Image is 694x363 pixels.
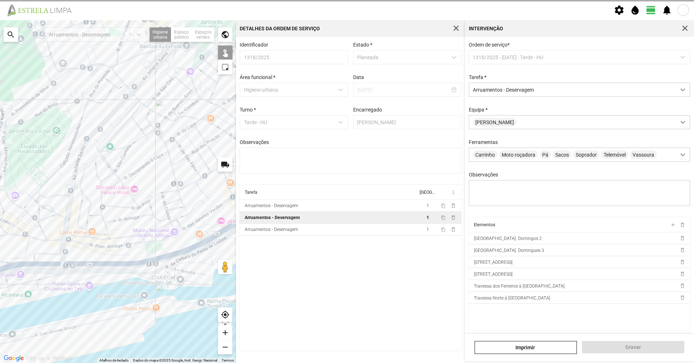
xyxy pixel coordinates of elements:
[586,344,681,350] span: Gravar
[473,150,497,159] span: Carrinho
[630,5,641,16] span: water_drop
[245,215,300,220] div: Arruamentos - Deservagem
[679,283,685,289] span: delete_outline
[5,4,80,17] img: file
[353,107,382,113] label: Encarregado
[427,227,429,232] span: 1
[474,272,513,277] span: [STREET_ADDRESS]
[573,150,599,159] span: Soprador
[601,150,628,159] span: Telemóvel
[679,247,685,253] span: delete_outline
[192,27,214,42] div: Espaços verdes
[474,296,550,301] span: Travessa Norte à [GEOGRAPHIC_DATA]
[630,150,657,159] span: Vassoura
[441,215,446,220] span: content_copy
[679,259,685,265] span: delete_outline
[499,150,538,159] span: Moto roçadora
[245,190,257,195] div: Tarefa
[441,227,447,232] button: content_copy
[240,74,275,80] label: Área funcional *
[218,45,232,60] div: touch_app
[240,42,268,48] label: Identificador
[679,222,685,228] span: delete_outline
[450,215,456,220] span: delete_outline
[450,227,456,232] span: delete_outline
[450,203,456,209] span: delete_outline
[240,26,320,31] div: Detalhes da Ordem de Serviço
[469,172,498,178] label: Observações
[218,307,232,322] div: my_location
[245,227,298,232] div: Arruamentos - Deservagem
[469,26,503,31] div: Intervenção
[474,284,565,289] span: Travessa dos Ferreiros à [GEOGRAPHIC_DATA]
[420,190,435,195] div: [GEOGRAPHIC_DATA]
[353,42,372,48] label: Estado *
[679,271,685,277] span: delete_outline
[218,260,232,274] button: Arraste o Pegman para o mapa para abrir o Street View
[441,203,447,209] button: content_copy
[218,60,232,74] div: highlight_alt
[240,139,269,145] label: Observações
[171,27,192,42] div: Espaço público
[582,341,684,353] button: Gravar
[441,227,446,232] span: content_copy
[474,236,542,241] span: [GEOGRAPHIC_DATA]. Domingos 2
[614,5,625,16] span: settings
[99,358,129,363] button: Atalhos de teclado
[150,27,171,42] div: Higiene urbana
[679,235,685,241] span: delete_outline
[450,189,456,195] span: more_vert
[661,5,672,16] span: notifications
[441,204,446,208] span: content_copy
[427,215,429,220] span: 1
[553,150,571,159] span: Sacos
[473,118,517,126] span: [PERSON_NAME]
[474,222,495,227] div: Elementos
[245,203,298,208] div: Arruamentos - Deservagem
[469,107,488,113] label: Equipa *
[427,203,429,208] span: 1
[4,27,18,42] div: search
[469,83,676,96] span: Arruamentos - Deservagem
[218,157,232,172] div: local_shipping
[469,74,487,80] label: Tarefa *
[540,150,551,159] span: Pá
[676,83,690,96] div: dropdown trigger
[646,5,656,16] span: view_day
[2,354,26,363] a: Abrir esta área no Google Maps (abre uma nova janela)
[441,215,447,220] button: content_copy
[475,341,577,354] a: Imprimir
[679,295,685,301] span: delete_outline
[469,139,498,145] label: Ferramentas
[474,248,544,253] span: [GEOGRAPHIC_DATA]. Domingues 3
[2,354,26,363] img: Google
[240,107,256,113] label: Turno *
[133,358,217,362] span: Dados do mapa ©2025 Google, Inst. Geogr. Nacional
[222,358,234,362] a: Termos (abre num novo separador)
[469,42,510,48] span: Ordem de serviço
[218,325,232,340] div: add
[353,74,364,80] label: Data
[474,260,513,265] span: [STREET_ADDRESS]
[218,27,232,42] div: public
[670,222,676,228] span: add
[218,340,232,354] div: remove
